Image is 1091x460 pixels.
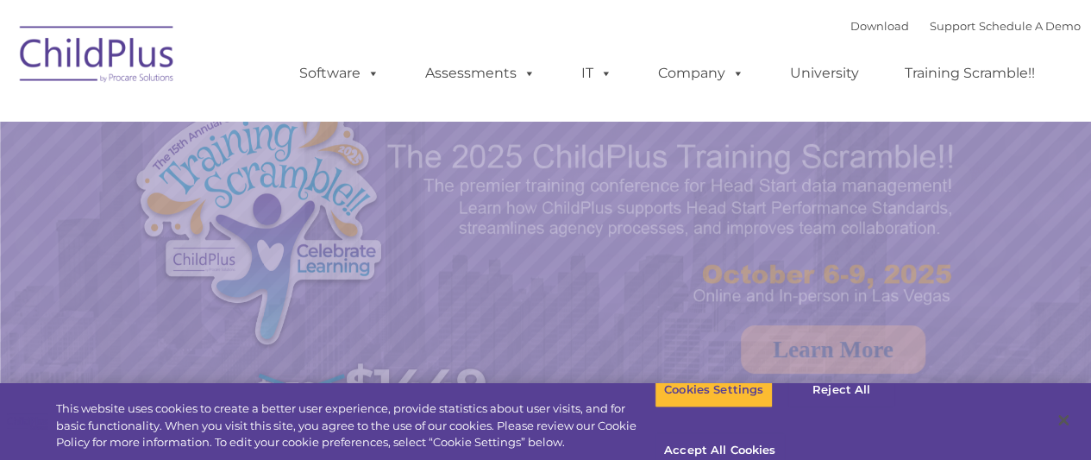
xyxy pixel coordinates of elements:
[56,400,655,451] div: This website uses cookies to create a better user experience, provide statistics about user visit...
[773,56,876,91] a: University
[850,19,1081,33] font: |
[655,372,773,408] button: Cookies Settings
[930,19,975,33] a: Support
[408,56,553,91] a: Assessments
[11,14,184,100] img: ChildPlus by Procare Solutions
[850,19,909,33] a: Download
[282,56,397,91] a: Software
[1044,401,1082,439] button: Close
[741,325,925,374] a: Learn More
[641,56,762,91] a: Company
[979,19,1081,33] a: Schedule A Demo
[564,56,630,91] a: IT
[887,56,1052,91] a: Training Scramble!!
[787,372,895,408] button: Reject All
